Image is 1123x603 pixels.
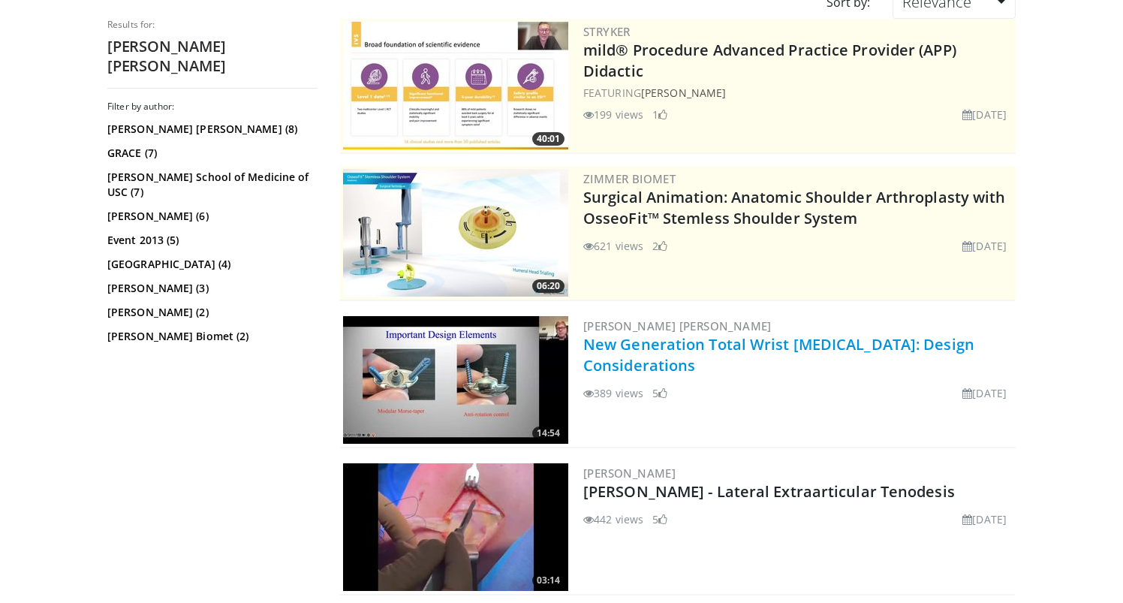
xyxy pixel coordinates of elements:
[343,316,568,444] img: beeec1a7-d631-49d9-ac29-674ffedd98ec.300x170_q85_crop-smart_upscale.jpg
[652,107,667,122] li: 1
[583,187,1006,228] a: Surgical Animation: Anatomic Shoulder Arthroplasty with OsseoFit™ Stemless Shoulder System
[583,107,643,122] li: 199 views
[107,281,314,296] a: [PERSON_NAME] (3)
[107,101,318,113] h3: Filter by author:
[583,466,676,481] a: [PERSON_NAME]
[107,122,314,137] a: [PERSON_NAME] [PERSON_NAME] (8)
[107,233,314,248] a: Event 2013 (5)
[107,170,314,200] a: [PERSON_NAME] School of Medicine of USC (7)
[343,463,568,591] img: 526f6352-8a59-43d3-b4ec-29674c409ce9.300x170_q85_crop-smart_upscale.jpg
[343,316,568,444] a: 14:54
[583,24,631,39] a: Stryker
[583,318,772,333] a: [PERSON_NAME] [PERSON_NAME]
[652,511,667,527] li: 5
[962,385,1007,401] li: [DATE]
[583,334,974,375] a: New Generation Total Wrist [MEDICAL_DATA]: Design Considerations
[583,481,955,502] a: [PERSON_NAME] - Lateral Extraarticular Tenodesis
[532,279,565,293] span: 06:20
[641,86,726,100] a: [PERSON_NAME]
[962,511,1007,527] li: [DATE]
[343,463,568,591] a: 03:14
[107,305,314,320] a: [PERSON_NAME] (2)
[107,329,314,344] a: [PERSON_NAME] Biomet (2)
[583,171,676,186] a: Zimmer Biomet
[107,19,318,31] p: Results for:
[107,209,314,224] a: [PERSON_NAME] (6)
[583,385,643,401] li: 389 views
[343,169,568,297] a: 06:20
[107,37,318,76] h2: [PERSON_NAME] [PERSON_NAME]
[343,22,568,149] a: 40:01
[652,385,667,401] li: 5
[107,146,314,161] a: GRACE (7)
[343,169,568,297] img: 84e7f812-2061-4fff-86f6-cdff29f66ef4.300x170_q85_crop-smart_upscale.jpg
[532,427,565,440] span: 14:54
[962,238,1007,254] li: [DATE]
[652,238,667,254] li: 2
[583,85,1013,101] div: FEATURING
[532,574,565,587] span: 03:14
[343,22,568,149] img: 4f822da0-6aaa-4e81-8821-7a3c5bb607c6.300x170_q85_crop-smart_upscale.jpg
[583,40,956,81] a: mild® Procedure Advanced Practice Provider (APP) Didactic
[107,257,314,272] a: [GEOGRAPHIC_DATA] (4)
[583,511,643,527] li: 442 views
[532,132,565,146] span: 40:01
[962,107,1007,122] li: [DATE]
[583,238,643,254] li: 621 views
